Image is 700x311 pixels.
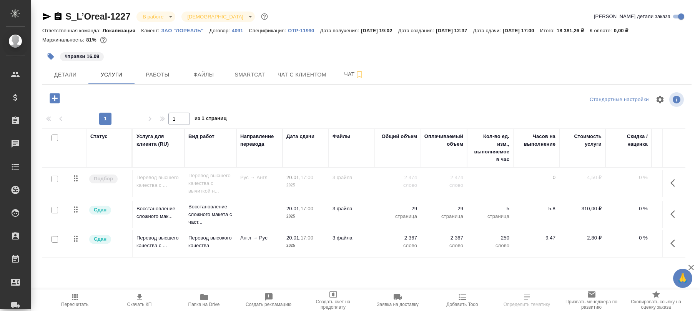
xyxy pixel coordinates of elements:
[139,70,176,80] span: Работы
[655,234,694,242] p: 6 627,60 ₽
[301,175,313,180] p: 17:00
[246,302,291,307] span: Создать рекламацию
[655,205,694,213] p: 8 990,00 ₽
[425,242,463,249] p: слово
[471,205,509,213] p: 5
[673,269,692,288] button: 🙏
[436,28,473,33] p: [DATE] 12:37
[172,289,236,311] button: Папка на Drive
[286,133,314,140] div: Дата сдачи
[188,133,214,140] div: Вид работ
[188,302,220,307] span: Папка на Drive
[65,11,130,22] a: S_L’Oreal-1227
[94,235,106,243] p: Сдан
[42,37,86,43] p: Маржинальность:
[42,28,103,33] p: Ответственная команда:
[288,27,320,33] a: OTP-11990
[103,28,141,33] p: Локализация
[286,213,325,220] p: 2025
[181,12,255,22] div: В работе
[379,181,417,189] p: слово
[471,133,509,163] div: Кол-во ед. изм., выполняемое в час
[231,70,268,80] span: Smartcat
[136,12,175,22] div: В работе
[136,205,181,220] p: Восстановление сложного мак...
[161,27,210,33] a: ЗАО "ЛОРЕАЛЬ"
[594,13,670,20] span: [PERSON_NAME] детали заказа
[232,28,249,33] p: 4091
[301,235,313,241] p: 17:00
[185,70,222,80] span: Файлы
[425,181,463,189] p: слово
[286,181,325,189] p: 2025
[609,133,648,148] div: Скидка / наценка
[398,28,436,33] p: Дата создания:
[559,289,624,311] button: Призвать менеджера по развитию
[471,234,509,242] p: 250
[513,230,559,257] td: 9.47
[320,28,361,33] p: Дата получения:
[65,53,99,60] p: #правки 16.09
[382,133,417,140] div: Общий объем
[188,172,233,195] p: Перевод высшего качества с вычиткой н...
[61,302,88,307] span: Пересчитать
[288,28,320,33] p: OTP-11990
[140,13,166,20] button: В работе
[379,242,417,249] p: слово
[195,114,227,125] span: из 1 страниц
[286,175,301,180] p: 20.01,
[676,270,689,286] span: 🙏
[377,302,418,307] span: Заявка на доставку
[666,174,684,192] button: Показать кнопки
[563,234,602,242] p: 2,80 ₽
[161,28,210,33] p: ЗАО "ЛОРЕАЛЬ"
[94,206,106,214] p: Сдан
[94,175,113,183] p: Подбор
[59,53,105,59] span: правки 16.09
[504,302,550,307] span: Определить тематику
[240,234,279,242] p: Англ → Рус
[236,289,301,311] button: Создать рекламацию
[286,242,325,249] p: 2025
[42,48,59,65] button: Добавить тэг
[473,28,503,33] p: Дата сдачи:
[379,213,417,220] p: страница
[379,205,417,213] p: 29
[42,12,52,21] button: Скопировать ссылку для ЯМессенджера
[590,28,614,33] p: К оплате:
[563,205,602,213] p: 310,00 ₽
[425,205,463,213] p: 29
[614,28,634,33] p: 0,00 ₽
[333,234,371,242] p: 3 файла
[517,133,555,148] div: Часов на выполнение
[513,170,559,197] td: 0
[655,133,694,156] div: Сумма без скидки / наценки
[259,12,269,22] button: Доп статусы указывают на важность/срочность заказа
[333,133,350,140] div: Файлы
[232,27,249,33] a: 4091
[425,174,463,181] p: 2 474
[53,12,63,21] button: Скопировать ссылку
[209,28,232,33] p: Договор:
[240,133,279,148] div: Направление перевода
[425,234,463,242] p: 2 367
[629,299,684,310] span: Скопировать ссылку на оценку заказа
[563,133,602,148] div: Стоимость услуги
[495,289,559,311] button: Определить тематику
[666,205,684,223] button: Показать кнопки
[86,37,98,43] p: 81%
[107,289,172,311] button: Скачать КП
[425,213,463,220] p: страница
[624,289,688,311] button: Скопировать ссылку на оценку заказа
[563,174,602,181] p: 4,50 ₽
[503,28,540,33] p: [DATE] 17:00
[286,235,301,241] p: 20.01,
[379,234,417,242] p: 2 367
[301,289,366,311] button: Создать счет на предоплату
[366,289,430,311] button: Заявка на доставку
[424,133,463,148] div: Оплачиваемый объем
[355,70,364,79] svg: Подписаться
[564,299,619,310] span: Призвать менеджера по развитию
[185,13,246,20] button: [DEMOGRAPHIC_DATA]
[513,201,559,228] td: 5.8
